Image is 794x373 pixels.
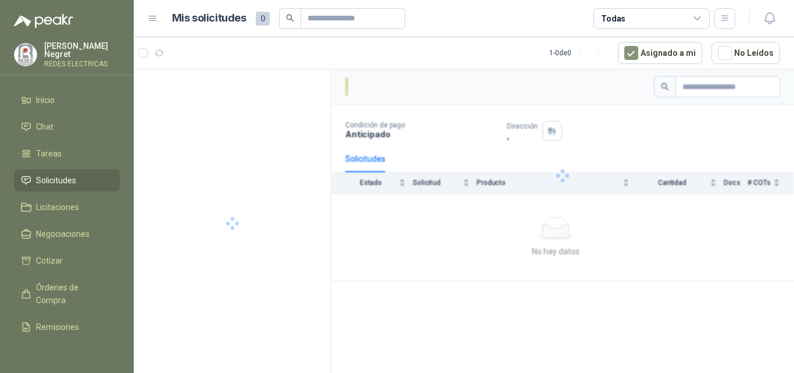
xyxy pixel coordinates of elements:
[14,143,120,165] a: Tareas
[14,196,120,218] a: Licitaciones
[14,223,120,245] a: Negociaciones
[286,14,294,22] span: search
[36,228,90,240] span: Negociaciones
[14,14,73,28] img: Logo peakr
[36,254,63,267] span: Cotizar
[549,44,609,62] div: 1 - 0 de 0
[15,44,37,66] img: Company Logo
[44,42,120,58] p: [PERSON_NAME] Negret
[36,94,55,106] span: Inicio
[711,42,780,64] button: No Leídos
[14,116,120,138] a: Chat
[36,281,109,307] span: Órdenes de Compra
[618,42,702,64] button: Asignado a mi
[36,201,79,214] span: Licitaciones
[14,89,120,111] a: Inicio
[256,12,270,26] span: 0
[14,316,120,338] a: Remisiones
[172,10,246,27] h1: Mis solicitudes
[36,120,53,133] span: Chat
[36,174,76,187] span: Solicitudes
[36,321,79,333] span: Remisiones
[36,147,62,160] span: Tareas
[14,169,120,191] a: Solicitudes
[14,276,120,311] a: Órdenes de Compra
[14,343,120,365] a: Configuración
[601,12,625,25] div: Todas
[14,250,120,272] a: Cotizar
[44,61,120,68] p: REDES ELECTRICAS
